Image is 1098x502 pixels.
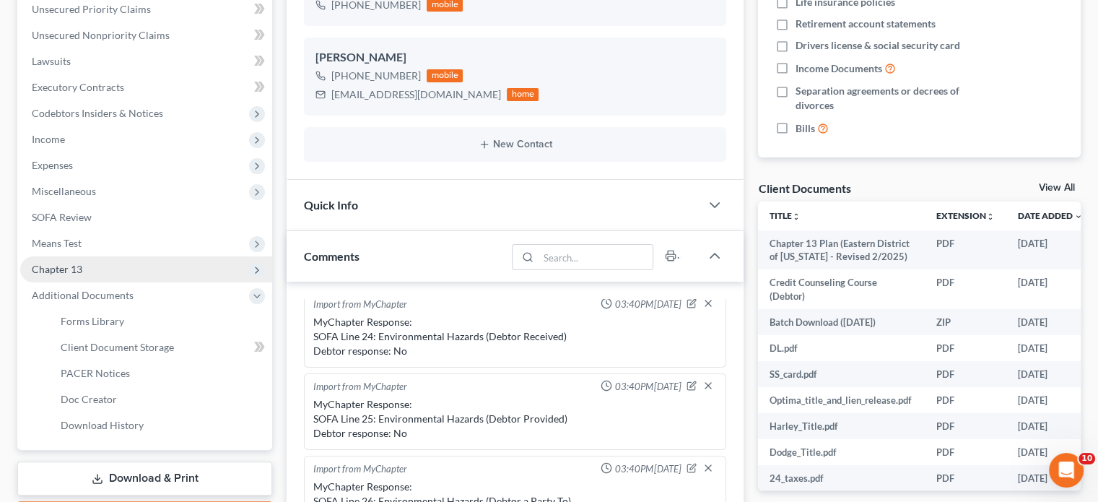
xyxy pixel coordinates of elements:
[796,84,988,113] span: Separation agreements or decrees of divorces
[331,87,501,102] div: [EMAIL_ADDRESS][DOMAIN_NAME]
[925,269,1006,309] td: PDF
[20,74,272,100] a: Executory Contracts
[315,49,715,66] div: [PERSON_NAME]
[49,360,272,386] a: PACER Notices
[313,380,407,394] div: Import from MyChapter
[20,48,272,74] a: Lawsuits
[758,387,925,413] td: Optima_title_and_lien_release.pdf
[313,462,407,477] div: Import from MyChapter
[1018,210,1083,221] a: Date Added expand_more
[61,341,174,353] span: Client Document Storage
[32,185,96,197] span: Miscellaneous
[304,198,358,212] span: Quick Info
[49,334,272,360] a: Client Document Storage
[61,367,130,379] span: PACER Notices
[615,462,681,476] span: 03:40PM[DATE]
[792,212,801,221] i: unfold_more
[32,3,151,15] span: Unsecured Priority Claims
[32,29,170,41] span: Unsecured Nonpriority Claims
[925,230,1006,270] td: PDF
[986,212,995,221] i: unfold_more
[315,139,715,150] button: New Contact
[1006,465,1094,491] td: [DATE]
[32,133,65,145] span: Income
[1006,361,1094,387] td: [DATE]
[32,55,71,67] span: Lawsuits
[20,204,272,230] a: SOFA Review
[313,397,717,441] div: MyChapter Response: SOFA Line 25: Environmental Hazards (Debtor Provided) Debtor response: No
[758,181,850,196] div: Client Documents
[313,298,407,312] div: Import from MyChapter
[796,121,815,136] span: Bills
[20,22,272,48] a: Unsecured Nonpriority Claims
[1039,183,1075,193] a: View All
[17,462,272,495] a: Download & Print
[925,387,1006,413] td: PDF
[539,245,653,269] input: Search...
[925,413,1006,439] td: PDF
[1006,413,1094,439] td: [DATE]
[758,361,925,387] td: SS_card.pdf
[32,81,124,93] span: Executory Contracts
[313,315,717,358] div: MyChapter Response: SOFA Line 24: Environmental Hazards (Debtor Received) Debtor response: No
[1006,269,1094,309] td: [DATE]
[32,107,163,119] span: Codebtors Insiders & Notices
[1049,453,1084,488] iframe: Intercom live chat
[61,315,124,327] span: Forms Library
[61,419,144,431] span: Download History
[936,210,995,221] a: Extensionunfold_more
[427,69,463,82] div: mobile
[925,439,1006,465] td: PDF
[32,211,92,223] span: SOFA Review
[925,309,1006,335] td: ZIP
[758,413,925,439] td: Harley_Title.pdf
[1006,387,1094,413] td: [DATE]
[796,61,882,76] span: Income Documents
[796,38,960,53] span: Drivers license & social security card
[1074,212,1083,221] i: expand_more
[304,249,360,263] span: Comments
[1079,453,1095,464] span: 10
[1006,309,1094,335] td: [DATE]
[331,69,421,83] div: [PHONE_NUMBER]
[32,159,73,171] span: Expenses
[1006,335,1094,361] td: [DATE]
[49,308,272,334] a: Forms Library
[796,17,936,31] span: Retirement account statements
[507,88,539,101] div: home
[61,393,117,405] span: Doc Creator
[1006,230,1094,270] td: [DATE]
[49,386,272,412] a: Doc Creator
[758,439,925,465] td: Dodge_Title.pdf
[32,237,82,249] span: Means Test
[770,210,801,221] a: Titleunfold_more
[925,465,1006,491] td: PDF
[615,380,681,394] span: 03:40PM[DATE]
[758,465,925,491] td: 24_taxes.pdf
[758,335,925,361] td: DL.pdf
[615,298,681,311] span: 03:40PM[DATE]
[925,335,1006,361] td: PDF
[32,263,82,275] span: Chapter 13
[1006,439,1094,465] td: [DATE]
[758,269,925,309] td: Credit Counseling Course (Debtor)
[925,361,1006,387] td: PDF
[49,412,272,438] a: Download History
[758,309,925,335] td: Batch Download ([DATE])
[758,230,925,270] td: Chapter 13 Plan (Eastern District of [US_STATE] - Revised 2/2025)
[32,289,134,301] span: Additional Documents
